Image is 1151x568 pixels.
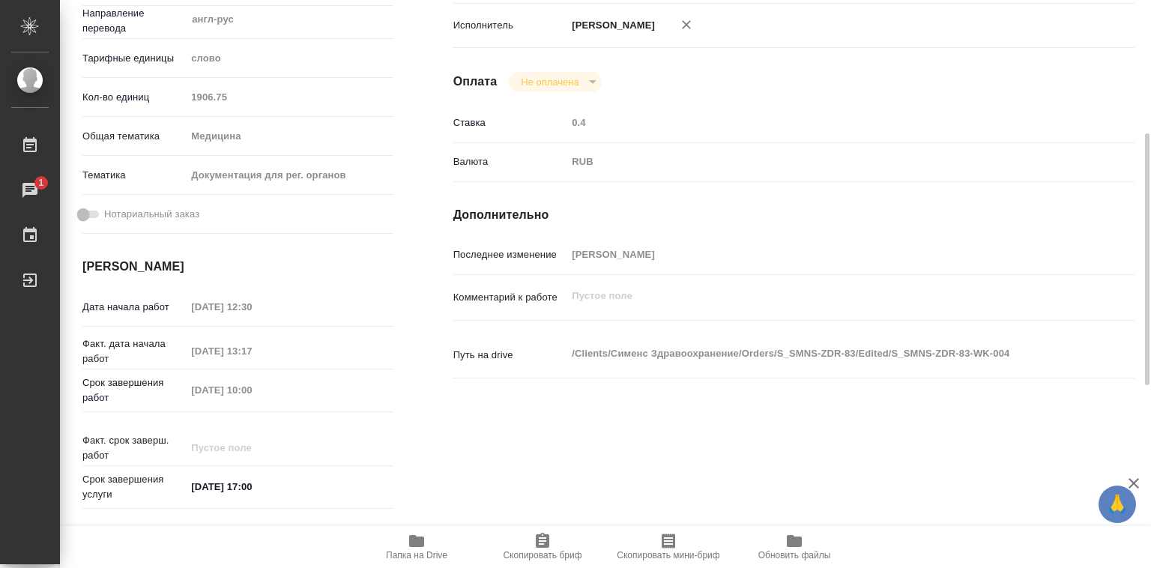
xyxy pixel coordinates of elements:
[186,379,317,401] input: Пустое поле
[453,348,567,363] p: Путь на drive
[186,46,393,71] div: слово
[1099,486,1136,523] button: 🙏
[480,526,605,568] button: Скопировать бриф
[82,129,186,144] p: Общая тематика
[567,112,1078,133] input: Пустое поле
[516,76,583,88] button: Не оплачена
[82,6,186,36] p: Направление перевода
[82,51,186,66] p: Тарифные единицы
[617,550,719,561] span: Скопировать мини-бриф
[82,258,393,276] h4: [PERSON_NAME]
[670,8,703,41] button: Удалить исполнителя
[82,375,186,405] p: Срок завершения работ
[186,476,317,498] input: ✎ Введи что-нибудь
[354,526,480,568] button: Папка на Drive
[82,472,186,502] p: Срок завершения услуги
[758,550,831,561] span: Обновить файлы
[82,90,186,105] p: Кол-во единиц
[453,115,567,130] p: Ставка
[186,340,317,362] input: Пустое поле
[567,341,1078,366] textarea: /Clients/Сименс Здравоохранение/Orders/S_SMNS-ZDR-83/Edited/S_SMNS-ZDR-83-WK-004
[453,73,498,91] h4: Оплата
[29,175,52,190] span: 1
[503,550,581,561] span: Скопировать бриф
[82,168,186,183] p: Тематика
[453,247,567,262] p: Последнее изменение
[453,154,567,169] p: Валюта
[186,163,393,188] div: Документация для рег. органов
[186,296,317,318] input: Пустое поле
[567,244,1078,265] input: Пустое поле
[386,550,447,561] span: Папка на Drive
[186,86,393,108] input: Пустое поле
[82,433,186,463] p: Факт. срок заверш. работ
[567,18,655,33] p: [PERSON_NAME]
[453,290,567,305] p: Комментарий к работе
[509,72,601,92] div: Не оплачена
[453,206,1135,224] h4: Дополнительно
[4,172,56,209] a: 1
[104,207,199,222] span: Нотариальный заказ
[82,336,186,366] p: Факт. дата начала работ
[453,18,567,33] p: Исполнитель
[1105,489,1130,520] span: 🙏
[82,300,186,315] p: Дата начала работ
[186,124,393,149] div: Медицина
[605,526,731,568] button: Скопировать мини-бриф
[186,437,317,459] input: Пустое поле
[567,149,1078,175] div: RUB
[731,526,857,568] button: Обновить файлы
